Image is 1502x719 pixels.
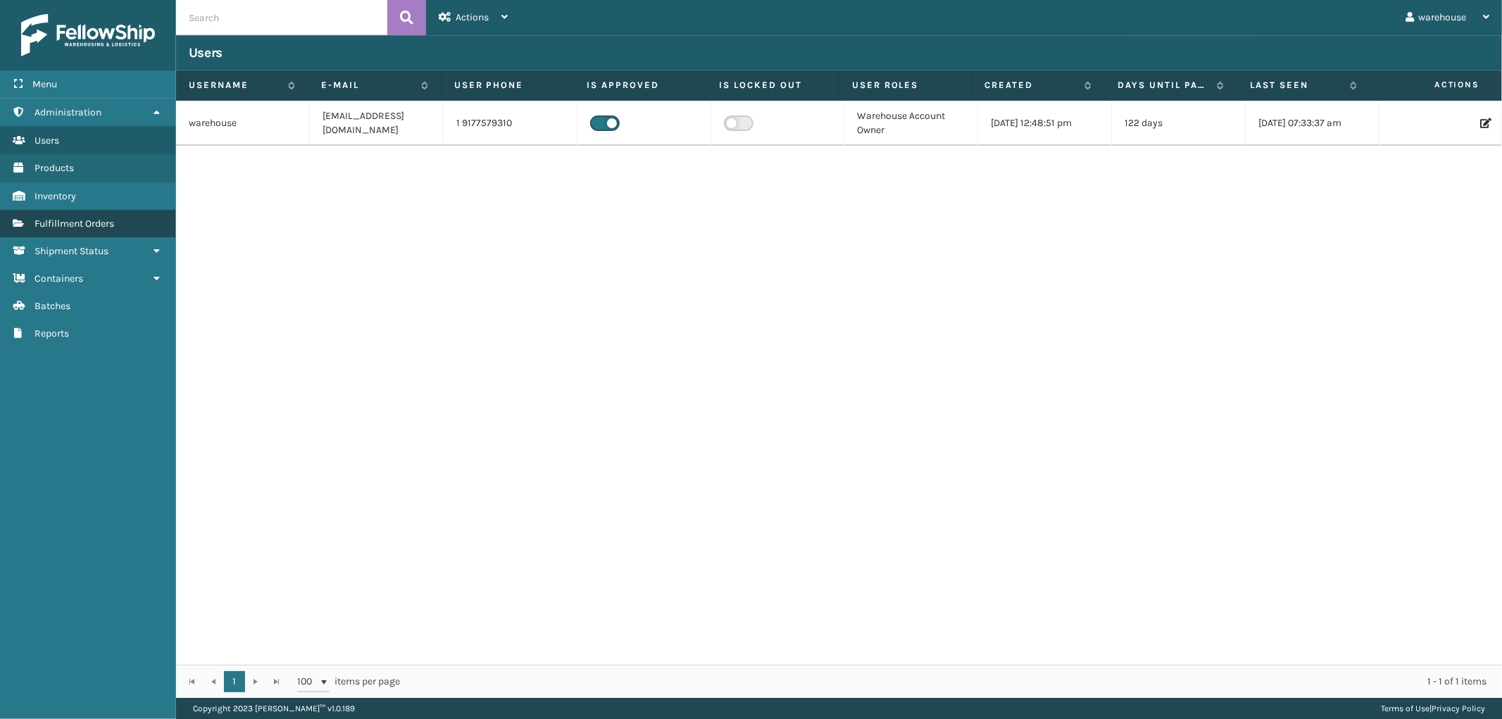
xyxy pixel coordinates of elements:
span: Fulfillment Orders [35,218,114,230]
span: Products [35,162,74,174]
span: Menu [32,78,57,90]
div: 1 - 1 of 1 items [420,675,1487,689]
td: 122 days [1112,101,1246,146]
label: User Roles [852,79,958,92]
span: items per page [297,671,400,692]
span: 100 [297,675,318,689]
td: 1 9177579310 [444,101,577,146]
span: Administration [35,106,101,118]
span: Inventory [35,190,76,202]
span: Actions [456,11,489,23]
div: | [1381,698,1485,719]
label: Is Approved [587,79,693,92]
label: E-mail [321,79,413,92]
td: Warehouse Account Owner [845,101,979,146]
span: Shipment Status [35,245,108,257]
td: warehouse [176,101,310,146]
img: logo [21,14,155,56]
label: Days until password expires [1118,79,1210,92]
td: [DATE] 07:33:37 am [1246,101,1379,146]
span: Actions [1375,73,1488,96]
span: Users [35,135,59,146]
td: [EMAIL_ADDRESS][DOMAIN_NAME] [310,101,444,146]
span: Reports [35,327,69,339]
i: Edit [1480,118,1489,128]
p: Copyright 2023 [PERSON_NAME]™ v 1.0.189 [193,698,355,719]
a: Privacy Policy [1432,704,1485,713]
label: Is Locked Out [720,79,826,92]
span: Batches [35,300,70,312]
label: Username [189,79,281,92]
label: User phone [454,79,561,92]
span: Containers [35,273,83,285]
h3: Users [189,44,223,61]
label: Last Seen [1250,79,1342,92]
label: Created [984,79,1077,92]
a: Terms of Use [1381,704,1429,713]
a: 1 [224,671,245,692]
td: [DATE] 12:48:51 pm [978,101,1112,146]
